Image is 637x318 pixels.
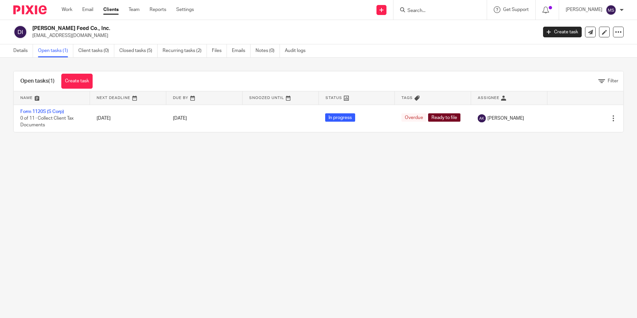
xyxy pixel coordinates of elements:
p: [EMAIL_ADDRESS][DOMAIN_NAME] [32,32,533,39]
span: Filter [608,79,618,83]
a: Emails [232,44,251,57]
a: Create task [543,27,582,37]
span: (1) [48,78,55,84]
a: Work [62,6,72,13]
a: Closed tasks (5) [119,44,158,57]
input: Search [407,8,467,14]
a: Files [212,44,227,57]
a: Client tasks (0) [78,44,114,57]
a: Reports [150,6,166,13]
a: Form 1120S (S Corp) [20,109,64,114]
a: Email [82,6,93,13]
a: Details [13,44,33,57]
span: Ready to file [428,113,460,122]
span: Get Support [503,7,529,12]
h2: [PERSON_NAME] Feed Co., Inc. [32,25,433,32]
a: Settings [176,6,194,13]
a: Open tasks (1) [38,44,73,57]
span: Overdue [401,113,426,122]
a: Audit logs [285,44,311,57]
img: Pixie [13,5,47,14]
a: Clients [103,6,119,13]
span: [DATE] [173,116,187,121]
span: Tags [401,96,413,100]
img: svg%3E [478,114,486,122]
a: Notes (0) [256,44,280,57]
span: In progress [325,113,355,122]
a: Create task [61,74,93,89]
img: svg%3E [606,5,616,15]
span: Snoozed Until [249,96,284,100]
span: [PERSON_NAME] [487,115,524,122]
img: svg%3E [13,25,27,39]
h1: Open tasks [20,78,55,85]
td: [DATE] [90,105,166,132]
a: Recurring tasks (2) [163,44,207,57]
a: Team [129,6,140,13]
span: 0 of 11 · Collect Client Tax Documents [20,116,74,128]
p: [PERSON_NAME] [566,6,602,13]
span: Status [325,96,342,100]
